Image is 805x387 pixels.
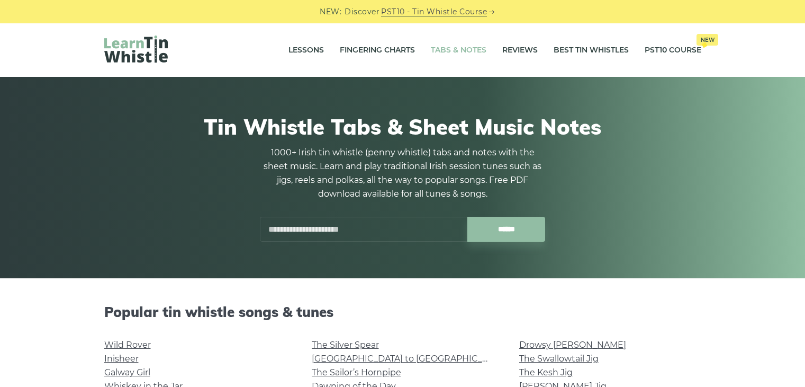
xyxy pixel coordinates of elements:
p: 1000+ Irish tin whistle (penny whistle) tabs and notes with the sheet music. Learn and play tradi... [260,146,546,201]
a: Wild Rover [104,340,151,350]
a: Inisheer [104,354,139,364]
a: Drowsy [PERSON_NAME] [519,340,626,350]
a: PST10 CourseNew [645,37,701,64]
a: Fingering Charts [340,37,415,64]
a: Reviews [502,37,538,64]
a: The Swallowtail Jig [519,354,599,364]
img: LearnTinWhistle.com [104,36,168,63]
a: Best Tin Whistles [554,37,629,64]
h1: Tin Whistle Tabs & Sheet Music Notes [104,114,701,139]
a: Lessons [288,37,324,64]
a: The Silver Spear [312,340,379,350]
a: The Sailor’s Hornpipe [312,367,401,377]
a: [GEOGRAPHIC_DATA] to [GEOGRAPHIC_DATA] [312,354,507,364]
a: The Kesh Jig [519,367,573,377]
a: Galway Girl [104,367,150,377]
a: Tabs & Notes [431,37,486,64]
span: New [697,34,718,46]
h2: Popular tin whistle songs & tunes [104,304,701,320]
